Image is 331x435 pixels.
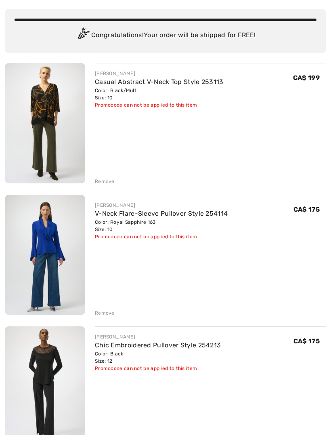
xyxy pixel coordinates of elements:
[15,27,316,44] div: Congratulations! Your order will be shipped for FREE!
[95,70,224,77] div: [PERSON_NAME]
[95,333,221,340] div: [PERSON_NAME]
[95,309,115,317] div: Remove
[95,210,228,217] a: V-Neck Flare-Sleeve Pullover Style 254114
[5,63,85,183] img: Casual Abstract V-Neck Top Style 253113
[293,74,320,82] span: CA$ 199
[95,78,224,86] a: Casual Abstract V-Neck Top Style 253113
[95,350,221,365] div: Color: Black Size: 12
[95,233,228,240] div: Promocode can not be applied to this item
[5,195,85,315] img: V-Neck Flare-Sleeve Pullover Style 254114
[95,365,221,372] div: Promocode can not be applied to this item
[75,27,91,44] img: Congratulation2.svg
[95,341,221,349] a: Chic Embroidered Pullover Style 254213
[95,87,224,101] div: Color: Black/Multi Size: 10
[95,101,224,109] div: Promocode can not be applied to this item
[95,219,228,233] div: Color: Royal Sapphire 163 Size: 10
[95,178,115,185] div: Remove
[95,202,228,209] div: [PERSON_NAME]
[293,337,320,345] span: CA$ 175
[293,206,320,213] span: CA$ 175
